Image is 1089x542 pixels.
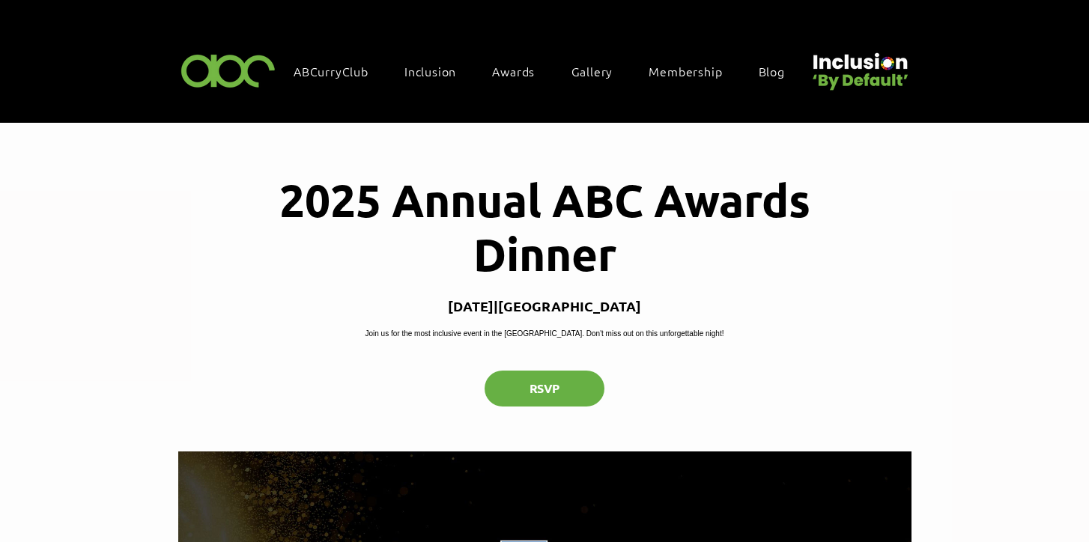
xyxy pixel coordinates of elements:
[177,48,280,92] img: ABC-Logo-Blank-Background-01-01-2.png
[751,55,807,87] a: Blog
[571,63,613,79] span: Gallery
[286,55,391,87] a: ABCurryClub
[492,63,535,79] span: Awards
[397,55,479,87] div: Inclusion
[494,297,498,314] span: |
[564,55,636,87] a: Gallery
[807,40,911,92] img: Untitled design (22).png
[448,297,494,314] p: [DATE]
[649,63,722,79] span: Membership
[485,371,604,406] button: RSVP
[294,63,368,79] span: ABCurryClub
[286,55,807,87] nav: Site
[759,63,785,79] span: Blog
[641,55,744,87] a: Membership
[229,172,861,280] h1: 2025 Annual ABC Awards Dinner
[404,63,456,79] span: Inclusion
[498,297,641,314] p: [GEOGRAPHIC_DATA]
[485,55,557,87] div: Awards
[365,328,724,339] p: Join us for the most inclusive event in the [GEOGRAPHIC_DATA]. Don't miss out on this unforgettab...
